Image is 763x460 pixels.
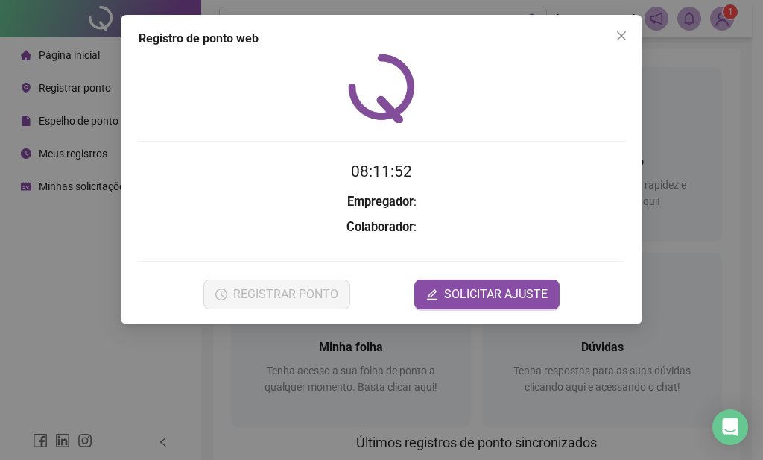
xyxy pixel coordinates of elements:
[139,218,624,237] h3: :
[203,280,350,309] button: REGISTRAR PONTO
[712,409,748,445] div: Open Intercom Messenger
[346,220,414,234] strong: Colaborador
[610,24,633,48] button: Close
[348,54,415,123] img: QRPoint
[139,30,624,48] div: Registro de ponto web
[139,192,624,212] h3: :
[347,195,414,209] strong: Empregador
[615,30,627,42] span: close
[351,163,412,180] time: 08:11:52
[414,280,560,309] button: editSOLICITAR AJUSTE
[444,286,548,303] span: SOLICITAR AJUSTE
[426,289,438,300] span: edit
